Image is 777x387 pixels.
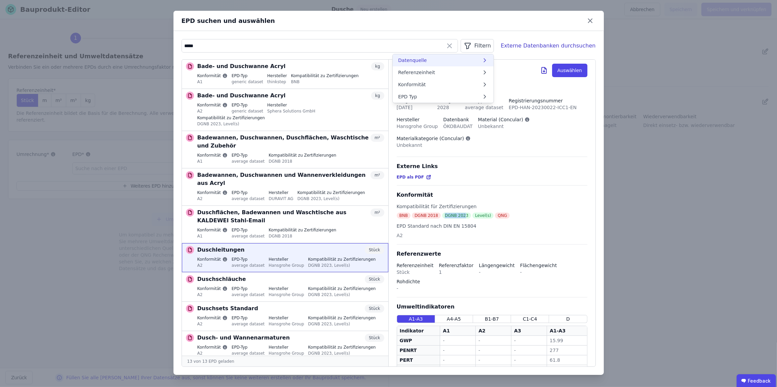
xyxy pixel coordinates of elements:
div: - [520,269,557,276]
div: Material (Concular) [478,116,530,123]
div: DGNB 2023, Level(s) [308,321,376,327]
div: Stück [365,304,384,313]
div: DGNB 2023, Level(s) [308,350,376,356]
div: Referenzwerte [397,250,587,258]
label: Kompatibilität zu Zertifizierungen [308,257,376,262]
div: Konformität [397,191,587,199]
div: EPD suchen und auswählen [182,16,585,26]
div: Stück [365,246,384,254]
div: Hansgrohe Group [269,321,304,327]
div: - [514,357,544,363]
div: QNG [495,213,510,219]
span: Konformität [398,81,426,88]
div: generic dataset [232,78,263,85]
div: A1 [197,158,228,164]
div: Indikator [400,327,424,334]
div: DGNB 2018 [412,213,441,219]
label: EPD-Typ [232,257,265,262]
div: m² [371,134,384,142]
span: C1-C4 [523,316,537,322]
div: kg [371,62,384,70]
div: PENRT [400,347,437,354]
label: Kompatibilität zu Zertifizierungen [269,153,336,158]
div: A2 [197,195,228,201]
div: - [479,269,515,276]
button: Auswählen [552,64,587,77]
button: Filtern [461,39,494,53]
div: average dataset [232,321,265,327]
div: Kompatibilität für Zertifizierungen [397,203,511,213]
div: Externe Links [397,162,587,170]
div: Hansgrohe Group [397,123,438,130]
div: average dataset [232,233,265,239]
label: Konformität [197,315,228,321]
label: Hersteller [269,315,304,321]
div: A2 [197,262,228,268]
div: 277 [550,347,584,354]
span: EPD als PDF [397,174,424,180]
span: EPD Typ [398,93,417,100]
span: B1-B7 [485,316,499,322]
div: Sphera Solutions GmbH [267,108,315,114]
label: Kompatibilität zu Zertifizierungen [308,345,376,350]
div: average dataset [232,350,265,356]
div: average dataset [232,262,265,268]
div: DGNB 2023, Level(s) [308,262,376,268]
label: Hersteller [269,190,294,195]
label: Kompatibilität zu Zertifizierungen [298,190,365,195]
label: EPD-Typ [232,153,265,158]
div: A2 [478,327,485,334]
div: A2 [397,232,476,239]
div: - [443,347,473,354]
label: EPD-Typ [232,315,265,321]
p: Badewannen, Duschwannen, Duschflächen, Waschtische und Zubehör [197,134,371,150]
label: Kompatibilität zu Zertifizierungen [291,73,359,78]
p: Duschschläuche [197,275,246,283]
label: Konformität [197,227,228,233]
label: Konformität [197,345,228,350]
div: Datenbank [443,116,472,123]
div: ÖKOBAUDAT [443,123,472,130]
label: Hersteller [269,257,304,262]
span: A1-A3 [409,316,423,322]
div: EPD-HAN-20230022-ICC1-EN [509,104,577,111]
div: A2 [197,350,228,356]
label: Konformität [197,153,228,158]
div: m² [371,171,384,179]
label: Kompatibilität zu Zertifizierungen [197,115,265,121]
div: 2028 [437,104,459,111]
div: A3 [514,327,521,334]
div: BNB [397,213,411,219]
div: thinkstep [267,78,287,85]
span: A4-A5 [447,316,461,322]
label: Konformität [197,257,228,262]
div: average dataset [465,104,503,111]
div: Hansgrohe Group [269,262,304,268]
div: DGNB 2018 [269,233,336,239]
div: Stück [365,275,384,283]
div: Registrierungsnummer [509,97,577,104]
div: Hansgrohe Group [269,291,304,297]
div: generic dataset [232,108,263,114]
label: Konformität [197,190,228,195]
div: average dataset [232,158,265,164]
p: Badewannen, Duschwannen und Wannenverkleidungen aus Acryl [197,171,371,187]
div: A2 [197,321,228,327]
div: Unbekannt [478,123,530,130]
p: Bade- und Duschwanne Acryl [197,62,286,70]
p: Duschsets Standard [197,304,258,313]
div: - [478,337,508,344]
label: Konformität [197,102,228,108]
div: PERT [400,357,437,363]
div: - [443,357,473,363]
label: Kompatibilität zu Zertifizierungen [269,227,336,233]
label: Hersteller [267,102,315,108]
label: Hersteller [269,286,304,291]
label: EPD-Typ [232,102,263,108]
label: Konformität [197,73,228,78]
div: DGNB 2018 [269,158,336,164]
div: A1 [197,78,228,85]
span: Datenquelle [398,57,427,64]
div: A1 [443,327,450,334]
div: Referenzeinheit [397,262,434,269]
